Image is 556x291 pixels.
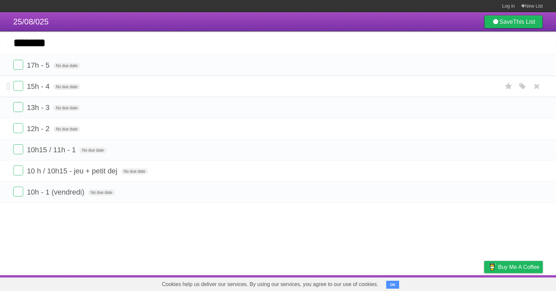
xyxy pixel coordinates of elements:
label: Done [13,102,23,112]
span: No due date [53,126,80,132]
a: Suggest a feature [501,277,543,289]
span: No due date [53,84,80,90]
span: 10 h / 10h15 - jeu + petit dej [27,167,119,175]
b: This List [513,18,535,25]
span: 13h - 3 [27,103,51,112]
a: Buy me a coffee [484,261,543,273]
label: Done [13,165,23,175]
span: 10h - 1 (vendredi) [27,188,86,196]
span: No due date [79,147,106,153]
span: No due date [53,63,80,69]
span: No due date [121,168,148,174]
label: Star task [502,81,515,92]
button: OK [386,281,399,289]
span: Buy me a coffee [498,261,539,273]
a: SaveThis List [484,15,543,28]
span: No due date [88,190,115,196]
label: Done [13,60,23,70]
a: Developers [418,277,445,289]
span: No due date [53,105,80,111]
label: Done [13,123,23,133]
span: 17h - 5 [27,61,51,69]
img: Buy me a coffee [487,261,496,273]
a: Terms [453,277,468,289]
span: 12h - 2 [27,125,51,133]
label: Done [13,81,23,91]
span: 15h - 4 [27,82,51,91]
label: Done [13,187,23,197]
a: About [396,277,410,289]
span: Cookies help us deliver our services. By using our services, you agree to our use of cookies. [155,278,385,291]
span: 25/08/025 [13,17,49,26]
span: 10h15 / 11h - 1 [27,146,77,154]
a: Privacy [476,277,493,289]
label: Done [13,144,23,154]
